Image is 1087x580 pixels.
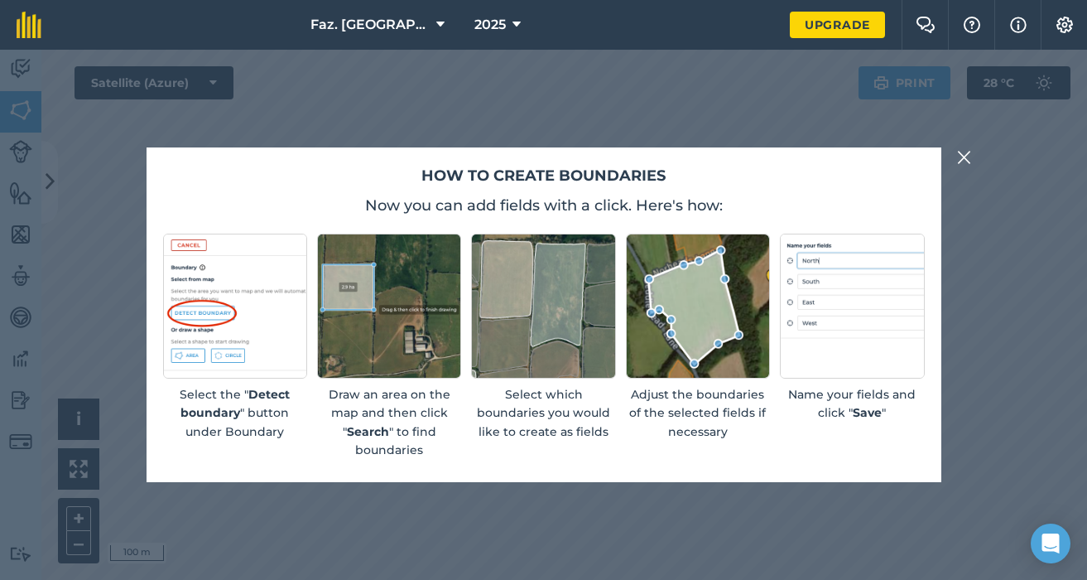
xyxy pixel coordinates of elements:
span: 2025 [474,15,506,35]
img: A question mark icon [962,17,982,33]
img: Screenshot of detect boundary button [163,234,307,378]
p: Select which boundaries you would like to create as fields [471,385,615,441]
p: Name your fields and click " " [780,385,924,423]
p: Draw an area on the map and then click " " to find boundaries [317,385,461,460]
img: svg+xml;base64,PHN2ZyB4bWxucz0iaHR0cDovL3d3dy53My5vcmcvMjAwMC9zdmciIHdpZHRoPSIxNyIgaGVpZ2h0PSIxNy... [1010,15,1027,35]
img: Screenshot of selected fields [471,234,615,378]
p: Now you can add fields with a click. Here's how: [163,194,925,217]
a: Upgrade [790,12,885,38]
img: placeholder [780,234,924,378]
img: Screenshot of an editable boundary [626,234,770,378]
img: fieldmargin Logo [17,12,41,38]
p: Select the " " button under Boundary [163,385,307,441]
h2: How to create boundaries [163,164,925,188]
span: Faz. [GEOGRAPHIC_DATA] [310,15,430,35]
div: Open Intercom Messenger [1031,524,1070,563]
img: Two speech bubbles overlapping with the left bubble in the forefront [916,17,935,33]
strong: Save [853,405,882,420]
p: Adjust the boundaries of the selected fields if necessary [626,385,770,441]
img: Screenshot of an rectangular area drawn on a map [317,234,461,378]
img: svg+xml;base64,PHN2ZyB4bWxucz0iaHR0cDovL3d3dy53My5vcmcvMjAwMC9zdmciIHdpZHRoPSIyMiIgaGVpZ2h0PSIzMC... [957,147,972,167]
img: A cog icon [1055,17,1075,33]
strong: Search [347,424,389,439]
